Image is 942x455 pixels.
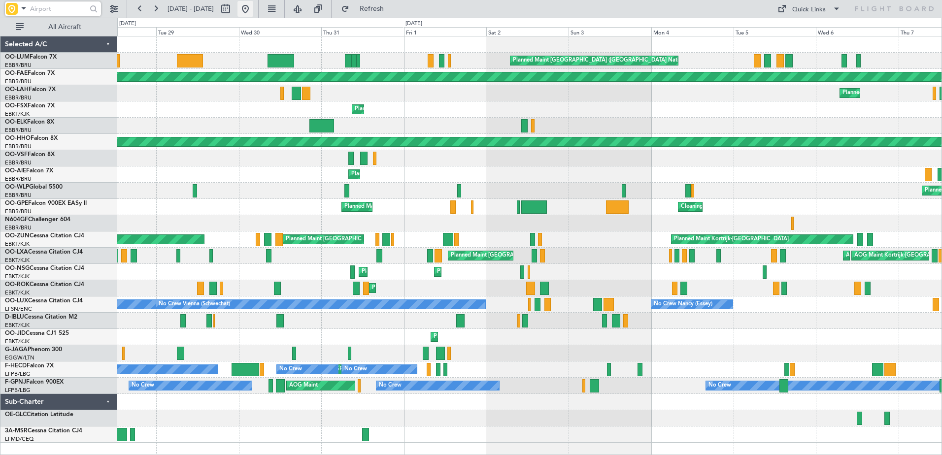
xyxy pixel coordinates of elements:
[5,363,27,369] span: F-HECD
[344,199,523,214] div: Planned Maint [GEOGRAPHIC_DATA] ([GEOGRAPHIC_DATA] National)
[286,232,464,247] div: Planned Maint [GEOGRAPHIC_DATA] ([GEOGRAPHIC_DATA] National)
[372,281,487,295] div: Planned Maint Kortrijk-[GEOGRAPHIC_DATA]
[5,192,32,199] a: EBBR/BRU
[5,233,30,239] span: OO-ZUN
[132,378,154,393] div: No Crew
[404,27,486,36] div: Fri 1
[5,354,34,361] a: EGGW/LTN
[362,264,476,279] div: Planned Maint Kortrijk-[GEOGRAPHIC_DATA]
[5,282,30,288] span: OO-ROK
[5,249,28,255] span: OO-LXA
[289,378,318,393] div: AOG Maint
[5,273,30,280] a: EBKT/KJK
[5,159,32,166] a: EBBR/BRU
[344,362,367,377] div: No Crew
[5,135,31,141] span: OO-HHO
[5,168,53,174] a: OO-AIEFalcon 7X
[513,53,691,68] div: Planned Maint [GEOGRAPHIC_DATA] ([GEOGRAPHIC_DATA] National)
[5,110,30,118] a: EBKT/KJK
[5,217,70,223] a: N604GFChallenger 604
[5,168,26,174] span: OO-AIE
[379,378,402,393] div: No Crew
[355,102,470,117] div: Planned Maint Kortrijk-[GEOGRAPHIC_DATA]
[569,27,651,36] div: Sun 3
[816,27,898,36] div: Wed 6
[5,428,82,434] a: 3A-MSRCessna Citation CJ4
[5,305,32,313] a: LFSN/ENC
[5,435,34,443] a: LFMD/CEQ
[5,257,30,264] a: EBKT/KJK
[734,27,816,36] div: Tue 5
[5,249,83,255] a: OO-LXACessna Citation CJ4
[5,175,32,183] a: EBBR/BRU
[437,264,552,279] div: Planned Maint Kortrijk-[GEOGRAPHIC_DATA]
[5,363,54,369] a: F-HECDFalcon 7X
[351,167,530,182] div: Planned Maint [GEOGRAPHIC_DATA] ([GEOGRAPHIC_DATA] National)
[405,20,422,28] div: [DATE]
[5,265,30,271] span: OO-NSG
[5,184,63,190] a: OO-WLPGlobal 5500
[5,135,58,141] a: OO-HHOFalcon 8X
[5,379,64,385] a: F-GPNJFalcon 900EX
[5,314,77,320] a: D-IBLUCessna Citation M2
[486,27,569,36] div: Sat 2
[5,119,27,125] span: OO-ELK
[5,298,83,304] a: OO-LUXCessna Citation CJ4
[5,412,73,418] a: OE-GLCCitation Latitude
[336,1,396,17] button: Refresh
[279,362,302,377] div: No Crew
[5,119,54,125] a: OO-ELKFalcon 8X
[5,330,69,336] a: OO-JIDCessna CJ1 525
[239,27,321,36] div: Wed 30
[5,94,32,101] a: EBBR/BRU
[5,379,26,385] span: F-GPNJ
[30,1,87,16] input: Airport
[351,5,393,12] span: Refresh
[674,232,789,247] div: Planned Maint Kortrijk-[GEOGRAPHIC_DATA]
[5,143,32,150] a: EBBR/BRU
[5,103,28,109] span: OO-FSX
[5,289,30,296] a: EBKT/KJK
[5,387,31,394] a: LFPB/LBG
[651,27,734,36] div: Mon 4
[168,4,214,13] span: [DATE] - [DATE]
[5,127,32,134] a: EBBR/BRU
[5,54,57,60] a: OO-LUMFalcon 7X
[26,24,104,31] span: All Aircraft
[5,87,56,93] a: OO-LAHFalcon 7X
[5,240,30,248] a: EBKT/KJK
[708,378,731,393] div: No Crew
[5,298,28,304] span: OO-LUX
[5,412,27,418] span: OE-GLC
[451,248,629,263] div: Planned Maint [GEOGRAPHIC_DATA] ([GEOGRAPHIC_DATA] National)
[5,282,84,288] a: OO-ROKCessna Citation CJ4
[5,70,28,76] span: OO-FAE
[5,265,84,271] a: OO-NSGCessna Citation CJ4
[5,70,55,76] a: OO-FAEFalcon 7X
[5,208,32,215] a: EBBR/BRU
[5,233,84,239] a: OO-ZUNCessna Citation CJ4
[5,347,62,353] a: G-JAGAPhenom 300
[5,62,32,69] a: EBBR/BRU
[119,20,136,28] div: [DATE]
[159,297,230,312] div: No Crew Vienna (Schwechat)
[5,200,28,206] span: OO-GPE
[773,1,845,17] button: Quick Links
[5,200,87,206] a: OO-GPEFalcon 900EX EASy II
[5,347,28,353] span: G-JAGA
[5,87,29,93] span: OO-LAH
[434,329,548,344] div: Planned Maint Kortrijk-[GEOGRAPHIC_DATA]
[5,224,32,231] a: EBBR/BRU
[321,27,404,36] div: Thu 31
[5,184,29,190] span: OO-WLP
[5,54,30,60] span: OO-LUM
[156,27,238,36] div: Tue 29
[5,103,55,109] a: OO-FSXFalcon 7X
[5,152,55,158] a: OO-VSFFalcon 8X
[5,314,24,320] span: D-IBLU
[5,322,30,329] a: EBKT/KJK
[5,152,28,158] span: OO-VSF
[5,78,32,85] a: EBBR/BRU
[5,428,28,434] span: 3A-MSR
[792,5,826,15] div: Quick Links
